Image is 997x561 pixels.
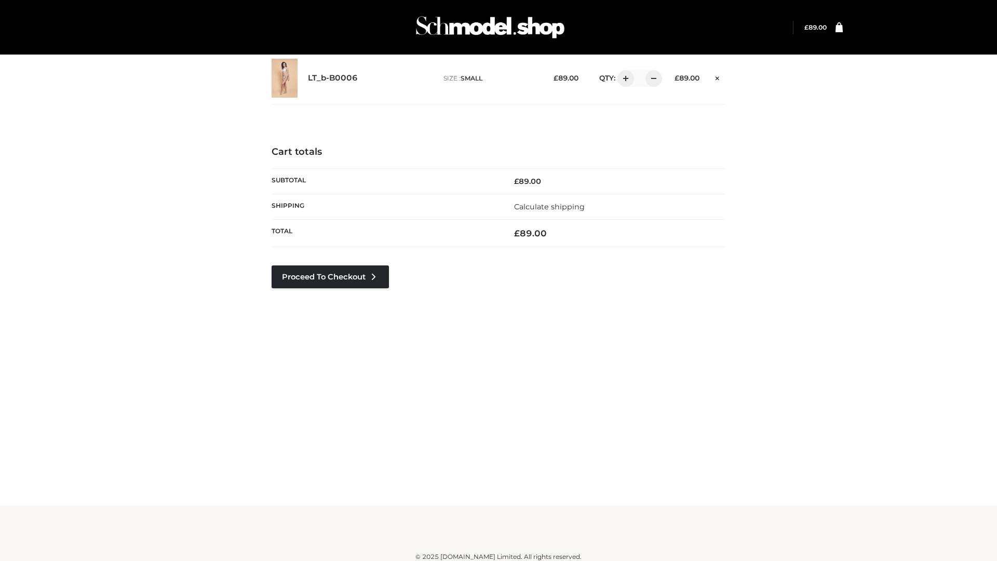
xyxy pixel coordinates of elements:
bdi: 89.00 [675,74,699,82]
span: £ [514,228,520,238]
a: Proceed to Checkout [272,265,389,288]
img: Schmodel Admin 964 [412,7,568,48]
a: Remove this item [710,70,725,84]
div: QTY: [589,70,658,87]
a: £89.00 [804,23,827,31]
a: LT_b-B0006 [308,73,358,83]
span: £ [804,23,809,31]
span: £ [554,74,558,82]
h4: Cart totals [272,146,725,158]
th: Total [272,220,498,247]
span: SMALL [461,74,482,82]
bdi: 89.00 [514,177,541,186]
th: Subtotal [272,168,498,194]
bdi: 89.00 [514,228,547,238]
th: Shipping [272,194,498,219]
bdi: 89.00 [554,74,578,82]
a: Calculate shipping [514,202,585,211]
span: £ [675,74,679,82]
bdi: 89.00 [804,23,827,31]
p: size : [443,74,537,83]
span: £ [514,177,519,186]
